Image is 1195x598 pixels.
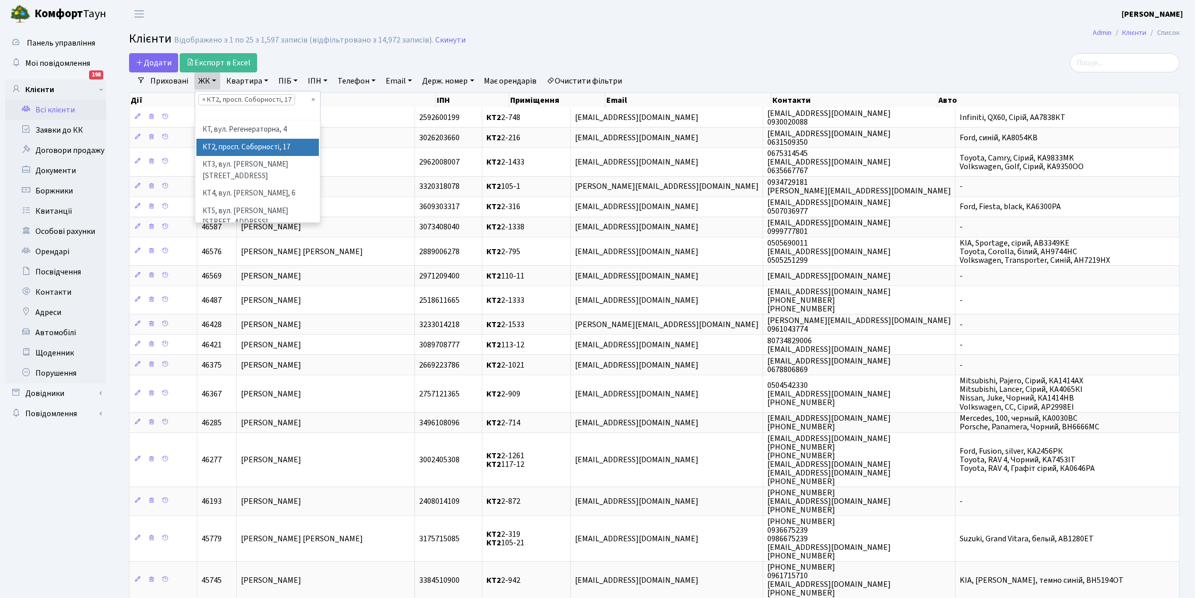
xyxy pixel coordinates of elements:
[543,72,627,90] a: Очистити фільтри
[486,360,524,371] span: 2-1021
[241,575,301,586] span: [PERSON_NAME]
[767,217,891,237] span: [EMAIL_ADDRESS][DOMAIN_NAME] 0999777801
[575,156,698,168] span: [EMAIL_ADDRESS][DOMAIN_NAME]
[486,388,520,400] span: 2-909
[486,222,501,233] b: КТ2
[486,575,520,586] span: 2-942
[201,388,222,400] span: 46367
[382,72,416,90] a: Email
[419,388,460,400] span: 2757121365
[938,93,1180,107] th: Авто
[196,121,319,139] li: КТ, вул. Регенераторна, 4
[960,270,963,282] span: -
[174,35,433,45] div: Відображено з 1 по 25 з 1,597 записів (відфільтровано з 14,972 записів).
[241,360,301,371] span: [PERSON_NAME]
[146,72,192,90] a: Приховані
[129,53,178,72] a: Додати
[960,496,963,507] span: -
[1078,22,1195,44] nav: breadcrumb
[419,496,460,507] span: 2408014109
[767,433,891,488] span: [EMAIL_ADDRESS][DOMAIN_NAME] [PHONE_NUMBER] [PHONE_NUMBER] [EMAIL_ADDRESS][DOMAIN_NAME] [EMAIL_AD...
[1122,9,1183,20] b: [PERSON_NAME]
[241,246,363,257] span: [PERSON_NAME] [PERSON_NAME]
[34,6,83,22] b: Комфорт
[241,222,301,233] span: [PERSON_NAME]
[767,128,891,148] span: [EMAIL_ADDRESS][DOMAIN_NAME] 0631509350
[201,339,222,350] span: 46421
[1093,27,1111,38] a: Admin
[486,270,524,282] span: 110-11
[419,112,460,123] span: 2592600199
[127,6,152,22] button: Переключити навігацію
[486,270,501,282] b: КТ2
[241,270,301,282] span: [PERSON_NAME]
[486,246,520,257] span: 2-795
[5,120,106,140] a: Заявки до КК
[960,112,1065,123] span: Infiniti, QX60, Сірій, АА7838КТ
[274,72,302,90] a: ПІБ
[575,339,698,350] span: [EMAIL_ADDRESS][DOMAIN_NAME]
[960,413,1099,432] span: Mercedes, 100, черный, КА0030ВС Porsche, Panamera, Чорний, BH6666MC
[1122,27,1146,38] a: Клієнти
[767,108,891,128] span: [EMAIL_ADDRESS][DOMAIN_NAME] 0930020088
[435,35,466,45] a: Скинути
[960,446,1095,474] span: Ford, Fusion, silver, КА2456РК Toyota, RAV 4, Чорний, KA7453IT Toyota, RAV 4, Графіт сірий, КА0646РА
[201,222,222,233] span: 46587
[486,222,524,233] span: 2-1338
[960,533,1094,544] span: Suzuki, Grand Vitara, белый, АВ1280ЕТ
[201,575,222,586] span: 45745
[241,319,301,330] span: [PERSON_NAME]
[201,295,222,306] span: 46487
[419,246,460,257] span: 2889006278
[486,181,501,192] b: КТ2
[960,295,963,306] span: -
[201,533,222,544] span: 45779
[960,339,963,350] span: -
[575,454,698,465] span: [EMAIL_ADDRESS][DOMAIN_NAME]
[767,315,951,335] span: [PERSON_NAME][EMAIL_ADDRESS][DOMAIN_NAME] 0961043774
[1122,8,1183,20] a: [PERSON_NAME]
[241,496,301,507] span: [PERSON_NAME]
[222,72,272,90] a: Квартира
[486,319,524,330] span: 2-1533
[89,70,103,79] div: 198
[5,33,106,53] a: Панель управління
[960,181,963,192] span: -
[201,246,222,257] span: 46576
[486,360,501,371] b: КТ2
[5,100,106,120] a: Всі клієнти
[304,72,332,90] a: ІПН
[575,360,698,371] span: [EMAIL_ADDRESS][DOMAIN_NAME]
[771,93,937,107] th: Контакти
[130,93,197,107] th: Дії
[486,132,520,143] span: 2-216
[575,202,698,213] span: [EMAIL_ADDRESS][DOMAIN_NAME]
[419,339,460,350] span: 3089708777
[575,132,698,143] span: [EMAIL_ADDRESS][DOMAIN_NAME]
[960,575,1124,586] span: KIA, [PERSON_NAME], темно синій, ВН5194ОТ
[419,156,460,168] span: 2962008007
[10,4,30,24] img: logo.png
[241,388,301,400] span: [PERSON_NAME]
[5,79,106,100] a: Клієнти
[5,302,106,323] a: Адреси
[241,295,301,306] span: [PERSON_NAME]
[486,181,520,192] span: 105-1
[767,413,891,432] span: [EMAIL_ADDRESS][DOMAIN_NAME] [PHONE_NUMBER]
[509,93,605,107] th: Приміщення
[419,319,460,330] span: 3233014218
[575,246,698,257] span: [EMAIL_ADDRESS][DOMAIN_NAME]
[486,450,501,461] b: КТ2
[486,388,501,400] b: КТ2
[196,139,319,156] li: КТ2, просп. Соборності, 17
[196,185,319,203] li: КТ4, вул. [PERSON_NAME], 6
[767,270,891,282] span: [EMAIL_ADDRESS][DOMAIN_NAME]
[1070,53,1180,72] input: Пошук...
[486,339,524,350] span: 113-12
[419,454,460,465] span: 3002405308
[480,72,541,90] a: Має орендарів
[486,202,501,213] b: КТ2
[486,202,520,213] span: 2-316
[196,156,319,185] li: КТ3, вул. [PERSON_NAME][STREET_ADDRESS]
[129,30,172,48] span: Клієнти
